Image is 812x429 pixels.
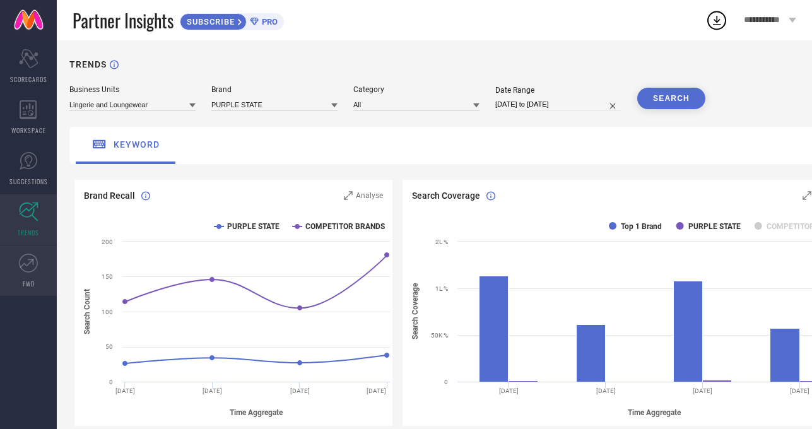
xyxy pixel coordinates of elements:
[102,309,113,315] text: 100
[693,387,712,394] text: [DATE]
[9,177,48,186] span: SUGGESTIONS
[495,86,621,95] div: Date Range
[444,379,448,385] text: 0
[84,191,135,201] span: Brand Recall
[435,285,448,292] text: 1L %
[596,387,615,394] text: [DATE]
[230,408,283,417] tspan: Time Aggregate
[11,126,46,135] span: WORKSPACE
[211,85,338,94] div: Brand
[435,238,448,245] text: 2L %
[227,222,279,231] text: PURPLE STATE
[10,74,47,84] span: SCORECARDS
[115,387,135,394] text: [DATE]
[114,139,160,150] span: keyword
[180,17,238,26] span: SUBSCRIBE
[69,59,107,69] h1: TRENDS
[705,9,728,32] div: Open download list
[431,332,448,339] text: 50K %
[688,222,740,231] text: PURPLE STATE
[83,289,91,334] tspan: Search Count
[203,387,222,394] text: [DATE]
[411,283,420,340] tspan: Search Coverage
[18,228,39,237] span: TRENDS
[367,387,386,394] text: [DATE]
[499,387,519,394] text: [DATE]
[23,279,35,288] span: FWD
[105,343,113,350] text: 50
[790,387,809,394] text: [DATE]
[495,98,621,111] input: Select date range
[356,191,383,200] span: Analyse
[621,222,662,231] text: Top 1 Brand
[109,379,113,385] text: 0
[412,191,480,201] span: Search Coverage
[637,88,705,109] button: SEARCH
[628,408,681,417] tspan: Time Aggregate
[344,191,353,200] svg: Zoom
[259,17,278,26] span: PRO
[803,191,811,200] svg: Zoom
[73,8,174,33] span: Partner Insights
[69,85,196,94] div: Business Units
[305,222,385,231] text: COMPETITOR BRANDS
[102,273,113,280] text: 150
[353,85,480,94] div: Category
[180,10,284,30] a: SUBSCRIBEPRO
[290,387,310,394] text: [DATE]
[102,238,113,245] text: 200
